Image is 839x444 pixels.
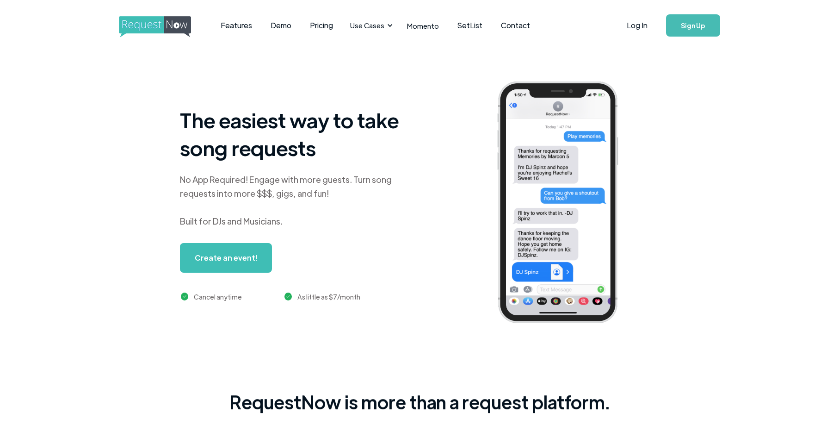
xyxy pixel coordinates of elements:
a: Demo [261,11,301,40]
a: Pricing [301,11,342,40]
a: Contact [492,11,539,40]
div: No App Required! Engage with more guests. Turn song requests into more $$$, gigs, and fun! Built ... [180,173,411,228]
div: As little as $7/month [297,291,360,302]
img: green checkmark [181,293,189,300]
div: Use Cases [350,20,384,31]
h1: The easiest way to take song requests [180,106,411,162]
img: requestnow logo [119,16,208,38]
div: Cancel anytime [194,291,242,302]
img: iphone screenshot [487,75,643,333]
a: Features [211,11,261,40]
a: Create an event! [180,243,272,273]
a: SetList [448,11,492,40]
a: home [119,16,188,35]
a: Momento [398,12,448,39]
img: green checkmark [284,293,292,300]
a: Sign Up [666,14,720,37]
a: Log In [617,9,657,42]
div: Use Cases [345,11,395,40]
